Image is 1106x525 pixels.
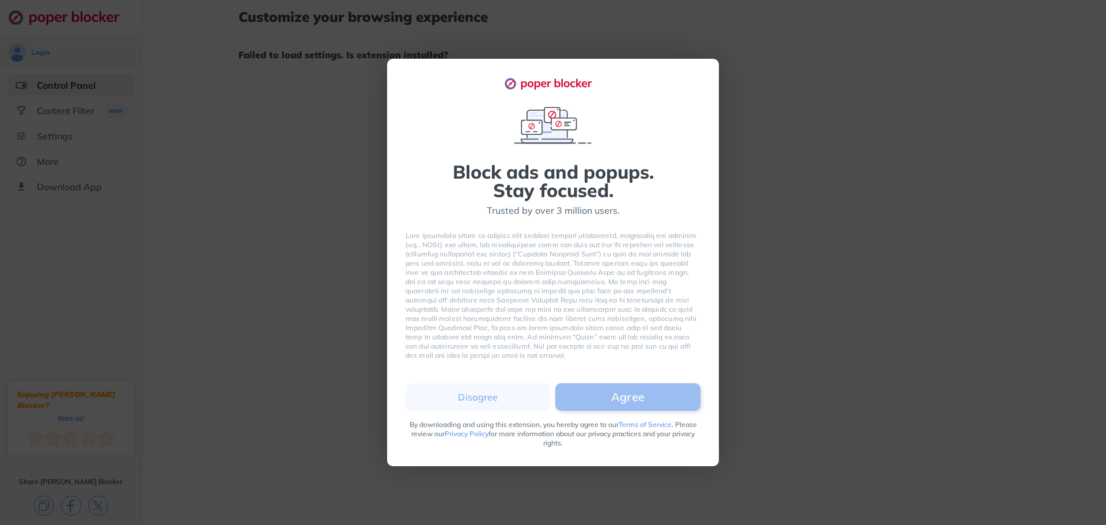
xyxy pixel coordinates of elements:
div: Block ads and popups. [453,163,654,181]
div: By downloading and using this extension, you hereby agree to our . Please review our for more inf... [406,420,700,448]
a: Terms of Service [619,420,672,429]
button: Disagree [406,383,551,411]
div: Trusted by over 3 million users. [487,204,620,217]
button: Agree [555,383,700,411]
div: Stay focused. [493,181,613,199]
img: logo [504,77,602,90]
a: Privacy Policy [445,429,488,438]
div: Lore ipsumdolo sitam co adipisc elit seddoei tempori utlaboreetd, magnaaliq eni adminim (v.q., NO... [406,231,700,360]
